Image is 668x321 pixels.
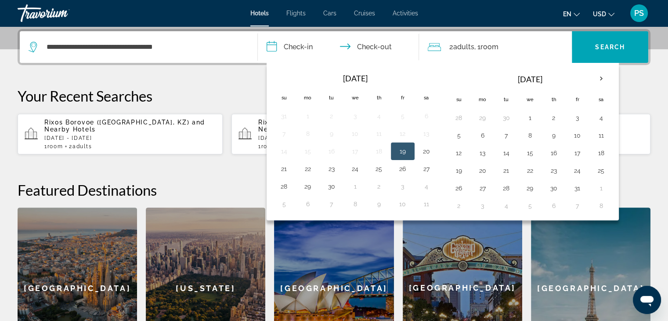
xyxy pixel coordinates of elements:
button: Day 4 [372,110,386,122]
button: Day 22 [523,164,537,177]
span: PS [634,9,644,18]
button: Day 6 [547,200,561,212]
button: Day 8 [301,128,315,140]
button: Day 28 [452,112,466,124]
button: Day 15 [301,145,315,157]
button: Day 2 [452,200,466,212]
button: Day 17 [348,145,362,157]
button: Day 9 [372,198,386,210]
button: Day 18 [372,145,386,157]
span: 2 [449,41,474,53]
span: and Nearby Hotels [258,119,419,133]
button: Day 18 [594,147,608,159]
button: Day 16 [547,147,561,159]
button: Day 10 [396,198,410,210]
span: Adults [72,143,92,150]
a: Cruises [354,10,375,17]
button: Day 5 [396,110,410,122]
button: Change currency [593,7,614,20]
button: Search [572,31,648,63]
span: 1 [258,143,277,150]
iframe: Кнопка запуска окна обмена сообщениями [633,286,661,314]
button: Day 5 [523,200,537,212]
button: Day 31 [277,110,291,122]
button: Day 16 [325,145,339,157]
button: Day 11 [419,198,433,210]
button: Day 5 [277,198,291,210]
button: Day 29 [523,182,537,194]
span: Rixos Borovoe ([GEOGRAPHIC_DATA], KZ) [44,119,189,126]
button: Day 2 [325,110,339,122]
button: Day 8 [594,200,608,212]
button: Day 19 [452,164,466,177]
button: Day 26 [452,182,466,194]
button: Day 1 [348,180,362,193]
button: Day 28 [277,180,291,193]
span: Rixos Borovoe ([GEOGRAPHIC_DATA], KZ) [258,119,403,126]
button: Day 3 [476,200,490,212]
button: Change language [563,7,580,20]
a: Flights [286,10,306,17]
button: Day 3 [348,110,362,122]
button: Day 9 [547,129,561,142]
button: Day 6 [419,110,433,122]
button: Day 2 [372,180,386,193]
button: Day 4 [419,180,433,193]
button: Day 7 [571,200,585,212]
button: Day 4 [594,112,608,124]
span: 2 [69,143,92,150]
th: [DATE] [471,69,589,90]
button: Day 13 [476,147,490,159]
a: Activities [393,10,418,17]
button: Day 3 [571,112,585,124]
button: Day 3 [396,180,410,193]
span: , 1 [474,41,498,53]
button: Day 5 [452,129,466,142]
button: Day 21 [499,164,513,177]
button: Next month [589,69,613,89]
p: Your Recent Searches [18,87,650,105]
span: USD [593,11,606,18]
button: Day 10 [571,129,585,142]
button: Day 14 [499,147,513,159]
th: [DATE] [296,69,415,88]
span: Room [261,143,277,150]
button: Day 14 [277,145,291,157]
span: Room [480,43,498,51]
button: Day 11 [372,128,386,140]
button: Day 23 [325,163,339,175]
button: Day 24 [571,164,585,177]
a: Hotels [250,10,269,17]
button: Day 6 [301,198,315,210]
button: Day 15 [523,147,537,159]
button: Day 21 [277,163,291,175]
button: Day 27 [419,163,433,175]
button: Day 28 [499,182,513,194]
button: Check in and out dates [258,31,419,63]
span: Search [595,44,625,51]
button: Rixos Borovoe ([GEOGRAPHIC_DATA], KZ) and Nearby Hotels[DATE] - [DATE]1Room2Adults [231,113,437,155]
p: [DATE] - [DATE] [44,135,216,141]
button: Day 7 [277,128,291,140]
button: Day 12 [452,147,466,159]
button: Day 9 [325,128,339,140]
button: Rixos Borovoe ([GEOGRAPHIC_DATA], KZ) and Nearby Hotels[DATE] - [DATE]1Room2Adults [18,113,223,155]
button: Day 4 [499,200,513,212]
button: Day 24 [348,163,362,175]
span: 1 [44,143,63,150]
button: User Menu [628,4,650,22]
button: Day 30 [499,112,513,124]
span: Room [47,143,63,150]
button: Day 2 [547,112,561,124]
a: Cars [323,10,336,17]
button: Day 12 [396,128,410,140]
button: Day 10 [348,128,362,140]
button: Day 8 [348,198,362,210]
button: Day 6 [476,129,490,142]
button: Day 27 [476,182,490,194]
button: Day 1 [523,112,537,124]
